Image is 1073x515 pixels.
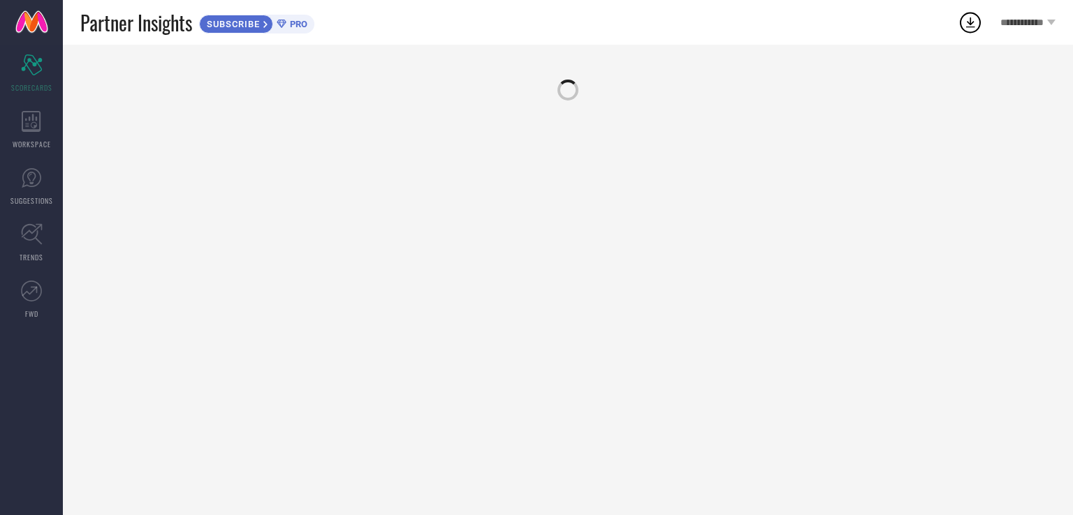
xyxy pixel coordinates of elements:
[958,10,983,35] div: Open download list
[199,11,314,33] a: SUBSCRIBEPRO
[80,8,192,37] span: Partner Insights
[286,19,307,29] span: PRO
[10,195,53,206] span: SUGGESTIONS
[13,139,51,149] span: WORKSPACE
[25,308,38,319] span: FWD
[20,252,43,262] span: TRENDS
[11,82,52,93] span: SCORECARDS
[200,19,263,29] span: SUBSCRIBE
